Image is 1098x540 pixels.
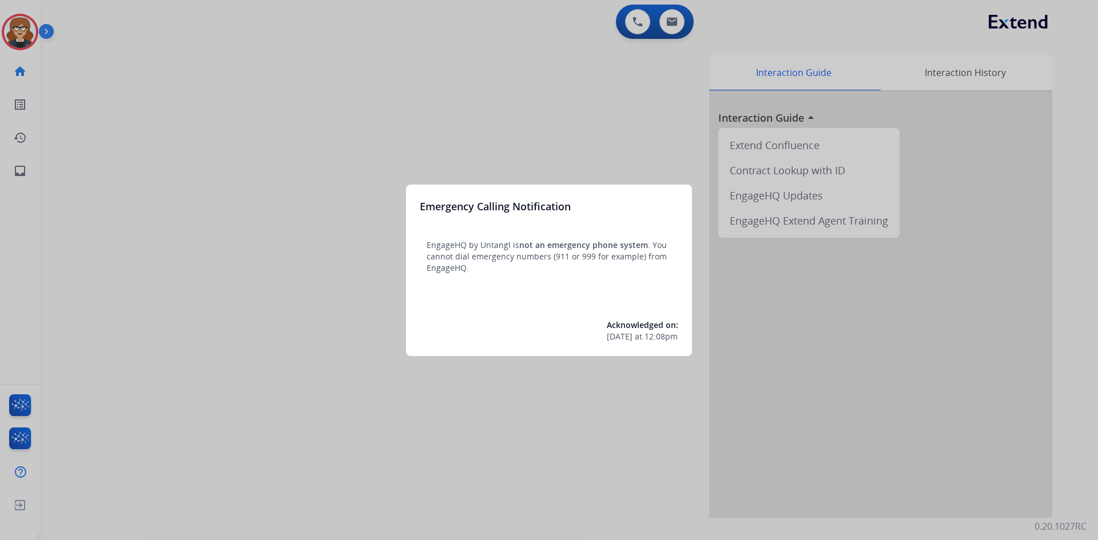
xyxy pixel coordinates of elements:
[607,331,678,342] div: at
[519,239,648,250] span: not an emergency phone system
[607,331,632,342] span: [DATE]
[420,198,571,214] h3: Emergency Calling Notification
[427,239,671,274] p: EngageHQ by Untangl is . You cannot dial emergency numbers (911 or 999 for example) from EngageHQ.
[645,331,678,342] span: 12:08pm
[1035,519,1087,533] p: 0.20.1027RC
[607,319,678,330] span: Acknowledged on:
